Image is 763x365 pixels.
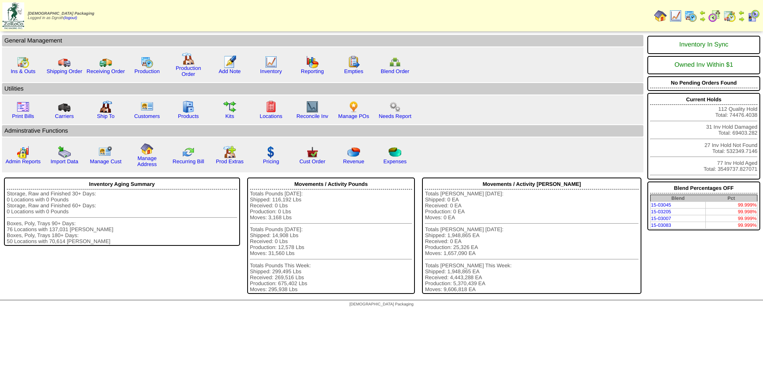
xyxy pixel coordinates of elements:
a: Manage Cust [90,158,121,164]
img: line_graph.gif [669,10,682,22]
div: Owned Inv Within $1 [650,58,757,73]
img: locations.gif [265,100,277,113]
a: 15-03045 [651,202,671,208]
img: factory.gif [182,52,195,65]
img: arrowright.gif [738,16,745,22]
div: Inventory In Sync [650,37,757,52]
img: cust_order.png [306,146,319,158]
th: Blend [651,195,706,202]
a: Pricing [263,158,279,164]
a: Needs Report [379,113,411,119]
td: Adminstrative Functions [2,125,643,137]
div: Storage, Raw and Finished 30+ Days: 0 Locations with 0 Pounds Storage, Raw and Finished 60+ Days:... [7,191,237,244]
img: arrowright.gif [699,16,706,22]
a: Production Order [176,65,201,77]
img: line_graph2.gif [306,100,319,113]
td: 99.998% [705,209,757,215]
a: Locations [259,113,282,119]
a: Cust Order [299,158,325,164]
img: line_graph.gif [265,56,277,68]
img: pie_chart.png [347,146,360,158]
img: customers.gif [141,100,153,113]
img: dollar.gif [265,146,277,158]
img: arrowleft.gif [699,10,706,16]
td: Utilities [2,83,643,95]
a: Customers [134,113,160,119]
a: Kits [225,113,234,119]
img: invoice2.gif [17,100,29,113]
a: Manage Address [137,155,157,167]
img: calendarblend.gif [708,10,721,22]
a: (logout) [64,16,77,20]
img: arrowleft.gif [738,10,745,16]
a: Carriers [55,113,74,119]
a: Reporting [301,68,324,74]
img: factory2.gif [99,100,112,113]
img: graph2.png [17,146,29,158]
img: workflow.png [389,100,401,113]
a: Expenses [383,158,407,164]
div: Movements / Activity [PERSON_NAME] [425,179,639,189]
td: 99.999% [705,202,757,209]
img: truck3.gif [58,100,71,113]
a: Import Data [50,158,78,164]
img: zoroco-logo-small.webp [2,2,24,29]
a: Admin Reports [6,158,41,164]
td: General Management [2,35,643,46]
a: Blend Order [381,68,409,74]
a: Ins & Outs [11,68,35,74]
span: Logged in as Dgroth [28,12,94,20]
a: Shipping Order [46,68,82,74]
a: Inventory [260,68,282,74]
span: [DEMOGRAPHIC_DATA] Packaging [28,12,94,16]
div: Totals [PERSON_NAME] [DATE]: Shipped: 0 EA Received: 0 EA Production: 0 EA Moves: 0 EA Totals [PE... [425,191,639,292]
a: 15-03007 [651,216,671,221]
div: Blend Percentages OFF [650,183,757,193]
img: graph.gif [306,56,319,68]
img: calendarprod.gif [684,10,697,22]
td: 99.999% [705,215,757,222]
a: Products [178,113,199,119]
a: Empties [344,68,363,74]
img: po.png [347,100,360,113]
img: import.gif [58,146,71,158]
a: Manage POs [338,113,369,119]
td: 99.999% [705,222,757,229]
th: Pct [705,195,757,202]
div: Movements / Activity Pounds [250,179,412,189]
div: Current Holds [650,95,757,105]
img: calendarcustomer.gif [747,10,760,22]
img: network.png [389,56,401,68]
div: Totals Pounds [DATE]: Shipped: 116,192 Lbs Received: 0 Lbs Production: 0 Lbs Moves: 3,168 Lbs Tot... [250,191,412,292]
a: Production [134,68,160,74]
div: 112 Quality Hold Total: 74476.4038 31 Inv Hold Damaged Total: 69403.282 27 Inv Hold Not Found Tot... [647,93,760,180]
span: [DEMOGRAPHIC_DATA] Packaging [349,302,413,307]
img: truck2.gif [99,56,112,68]
a: 15-03083 [651,222,671,228]
a: Reconcile Inv [296,113,328,119]
img: orders.gif [223,56,236,68]
img: truck.gif [58,56,71,68]
a: Revenue [343,158,364,164]
a: Prod Extras [216,158,244,164]
img: home.gif [141,143,153,155]
a: 15-03205 [651,209,671,214]
img: home.gif [654,10,667,22]
img: cabinet.gif [182,100,195,113]
a: Ship To [97,113,114,119]
img: calendarinout.gif [723,10,736,22]
img: managecust.png [99,146,113,158]
a: Recurring Bill [172,158,204,164]
img: pie_chart2.png [389,146,401,158]
a: Add Note [219,68,241,74]
img: reconcile.gif [182,146,195,158]
a: Print Bills [12,113,34,119]
img: workflow.gif [223,100,236,113]
img: calendarprod.gif [141,56,153,68]
a: Receiving Order [87,68,125,74]
img: prodextras.gif [223,146,236,158]
div: Inventory Aging Summary [7,179,237,189]
img: workorder.gif [347,56,360,68]
img: calendarinout.gif [17,56,29,68]
div: No Pending Orders Found [650,78,757,88]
